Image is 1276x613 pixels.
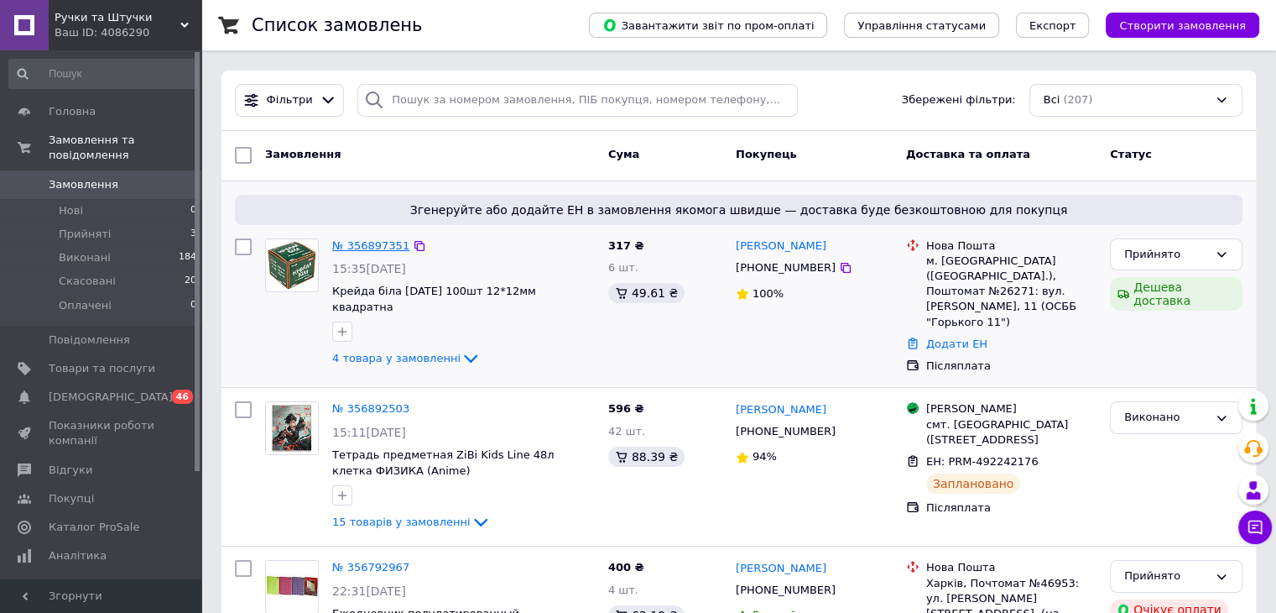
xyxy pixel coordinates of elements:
[55,25,201,40] div: Ваш ID: 4086290
[926,359,1096,374] div: Післяплата
[1044,92,1060,108] span: Всі
[266,239,318,291] img: Фото товару
[59,250,111,265] span: Виконані
[332,516,491,528] a: 15 товарів у замовленні
[906,148,1030,160] span: Доставка та оплата
[608,584,638,596] span: 4 шт.
[926,455,1039,468] span: ЕН: PRM-492242176
[59,274,116,289] span: Скасовані
[926,338,987,350] a: Додати ЕН
[59,203,83,218] span: Нові
[190,203,196,218] span: 0
[332,262,406,275] span: 15:35[DATE]
[1110,277,1242,311] div: Дешева доставка
[172,390,193,404] span: 46
[190,298,196,313] span: 0
[926,401,1096,417] div: [PERSON_NAME]
[608,283,685,303] div: 49.61 ₴
[926,474,1021,494] div: Заплановано
[265,238,319,292] a: Фото товару
[49,177,118,192] span: Замовлення
[1119,19,1246,32] span: Створити замовлення
[1124,246,1208,264] div: Прийнято
[190,227,196,242] span: 3
[49,333,130,348] span: Повідомлення
[608,239,644,252] span: 317 ₴
[608,148,639,160] span: Cума
[736,148,797,160] span: Покупець
[332,448,555,477] a: Тетрадь предметная ZiBi Kids Line 48л клетка ФИЗИКА (Anime)
[1063,93,1092,106] span: (207)
[608,261,638,274] span: 6 шт.
[1124,568,1208,585] div: Прийнято
[926,238,1096,254] div: Нова Пошта
[332,426,406,439] span: 15:11[DATE]
[1124,409,1208,427] div: Виконано
[55,10,180,25] span: Ручки та Штучки
[265,401,319,455] a: Фото товару
[267,92,313,108] span: Фільтри
[926,417,1096,448] div: смт. [GEOGRAPHIC_DATA] ([STREET_ADDRESS]
[59,298,112,313] span: Оплачені
[332,352,461,364] span: 4 товара у замовленні
[242,202,1236,218] span: Згенеруйте або додайте ЕН в замовлення якомога швидше — доставка буде безкоштовною для покупця
[926,500,1096,516] div: Післяплата
[1110,148,1152,160] span: Статус
[332,516,471,528] span: 15 товарів у замовленні
[732,421,839,443] div: [PHONE_NUMBER]
[1089,18,1259,31] a: Створити замовлення
[857,19,986,32] span: Управління статусами
[732,257,839,279] div: [PHONE_NUMBER]
[608,425,645,437] span: 42 шт.
[357,84,798,117] input: Пошук за номером замовлення, ПІБ покупця, номером телефону, Email, номером накладної
[608,402,644,415] span: 596 ₴
[589,13,827,38] button: Завантажити звіт по пром-оплаті
[753,450,777,463] span: 94%
[8,59,198,89] input: Пошук
[736,238,826,254] a: [PERSON_NAME]
[49,133,201,163] span: Замовлення та повідомлення
[332,402,409,415] a: № 356892503
[49,463,92,478] span: Відгуки
[753,287,784,300] span: 100%
[608,447,685,467] div: 88.39 ₴
[49,418,155,448] span: Показники роботи компанії
[49,548,107,563] span: Аналітика
[926,254,1096,330] div: м. [GEOGRAPHIC_DATA] ([GEOGRAPHIC_DATA].), Поштомат №26271: вул. [PERSON_NAME], 11 (ОСББ "Горьког...
[332,561,409,574] a: № 356792967
[332,239,409,252] a: № 356897351
[602,18,814,33] span: Завантажити звіт по пром-оплаті
[844,13,999,38] button: Управління статусами
[1029,19,1076,32] span: Експорт
[732,579,839,601] div: [PHONE_NUMBER]
[59,227,111,242] span: Прийняті
[266,569,318,605] img: Фото товару
[332,285,536,313] a: Крейда біла [DATE] 100шт 12*12мм квадратна
[736,561,826,577] a: [PERSON_NAME]
[608,561,644,574] span: 400 ₴
[49,361,155,376] span: Товари та послуги
[49,104,96,119] span: Головна
[252,15,422,35] h1: Список замовлень
[736,402,826,418] a: [PERSON_NAME]
[185,274,196,289] span: 20
[1016,13,1090,38] button: Експорт
[926,560,1096,575] div: Нова Пошта
[902,92,1016,108] span: Збережені фільтри:
[1238,511,1272,544] button: Чат з покупцем
[266,402,318,454] img: Фото товару
[1106,13,1259,38] button: Створити замовлення
[49,520,139,535] span: Каталог ProSale
[332,584,406,598] span: 22:31[DATE]
[49,491,94,506] span: Покупці
[265,148,341,160] span: Замовлення
[49,577,155,607] span: Управління сайтом
[179,250,196,265] span: 184
[332,352,481,364] a: 4 товара у замовленні
[49,390,173,405] span: [DEMOGRAPHIC_DATA]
